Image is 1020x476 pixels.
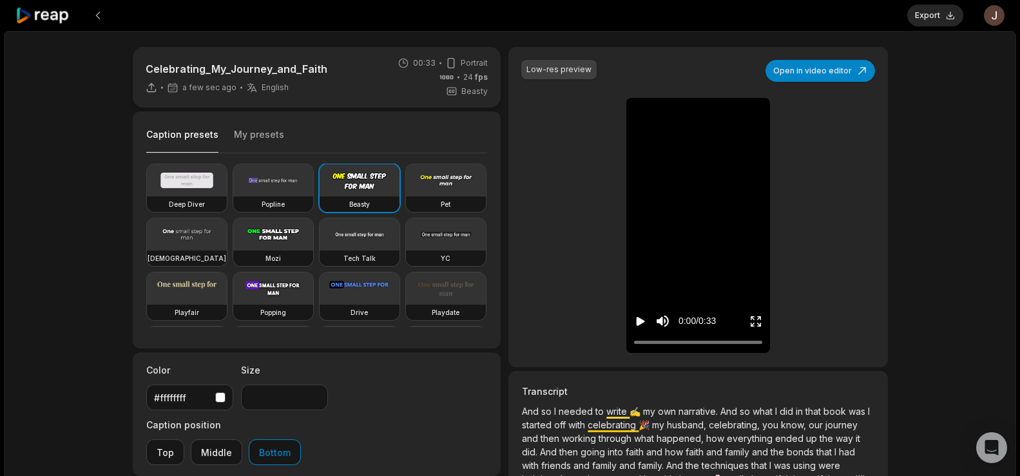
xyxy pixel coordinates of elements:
[907,5,963,26] button: Export
[146,61,327,77] p: Celebrating_My_Journey_and_Faith
[234,128,284,153] button: My presets
[856,433,860,444] span: it
[825,419,858,430] span: journey
[608,446,626,457] span: into
[540,446,559,457] span: And
[976,432,1007,463] div: Open Intercom Messenger
[751,460,769,471] span: that
[678,314,716,328] div: 0:00 / 0:33
[592,460,619,471] span: family
[771,446,787,457] span: the
[727,433,775,444] span: everything
[634,309,647,333] button: Play video
[775,406,780,417] span: I
[146,128,218,153] button: Caption presets
[606,406,630,417] span: write
[834,446,839,457] span: I
[191,439,242,465] button: Middle
[780,406,796,417] span: did
[686,460,702,471] span: the
[774,460,793,471] span: was
[169,199,205,209] h3: Deep Diver
[762,419,781,430] span: you
[619,460,638,471] span: and
[646,446,665,457] span: and
[148,253,226,263] h3: [DEMOGRAPHIC_DATA]
[796,406,805,417] span: in
[522,385,874,398] h3: Transcript
[146,418,301,432] label: Caption position
[441,253,450,263] h3: YC
[588,419,639,430] span: celebrating
[349,199,370,209] h3: Beasty
[595,406,606,417] span: to
[265,253,281,263] h3: Mozi
[154,391,210,405] div: #ffffffff
[752,446,771,457] span: and
[522,419,554,430] span: started
[706,446,725,457] span: and
[740,406,753,417] span: so
[749,309,762,333] button: Enter Fullscreen
[787,446,816,457] span: bonds
[725,446,752,457] span: family
[343,253,376,263] h3: Tech Talk
[522,406,541,417] span: And
[432,307,459,318] h3: Playdate
[781,419,809,430] span: know,
[720,406,740,417] span: And
[559,406,595,417] span: needed
[638,460,666,471] span: family.
[839,446,855,457] span: had
[820,433,836,444] span: the
[441,199,450,209] h3: Pet
[643,406,658,417] span: my
[809,419,825,430] span: our
[146,385,233,410] button: #ffffffff
[793,460,818,471] span: using
[818,460,840,471] span: were
[655,313,671,329] button: Mute sound
[709,419,762,430] span: celebrating,
[678,406,720,417] span: narrative.
[526,64,592,75] div: Low-res preview
[657,433,706,444] span: happened,
[806,433,820,444] span: up
[262,82,289,93] span: English
[665,446,686,457] span: how
[667,419,709,430] span: husband,
[475,72,488,82] span: fps
[146,363,233,377] label: Color
[249,439,301,465] button: Bottom
[461,57,488,69] span: Portrait
[463,71,488,83] span: 24
[658,406,678,417] span: own
[541,460,573,471] span: friends
[706,433,727,444] span: how
[816,446,834,457] span: that
[182,82,236,93] span: a few sec ago
[599,433,634,444] span: through
[146,439,184,465] button: Top
[765,60,875,82] button: Open in video editor
[702,460,751,471] span: techniques
[541,433,562,444] span: then
[805,406,823,417] span: that
[573,460,592,471] span: and
[626,446,646,457] span: faith
[461,86,488,97] span: Beasty
[769,460,774,471] span: I
[522,460,541,471] span: with
[868,406,870,417] span: I
[836,433,856,444] span: way
[849,406,868,417] span: was
[753,406,775,417] span: what
[413,57,436,69] span: 00:33
[351,307,368,318] h3: Drive
[568,419,588,430] span: with
[260,307,286,318] h3: Popping
[686,446,706,457] span: faith
[634,433,657,444] span: what
[262,199,285,209] h3: Popline
[241,363,328,377] label: Size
